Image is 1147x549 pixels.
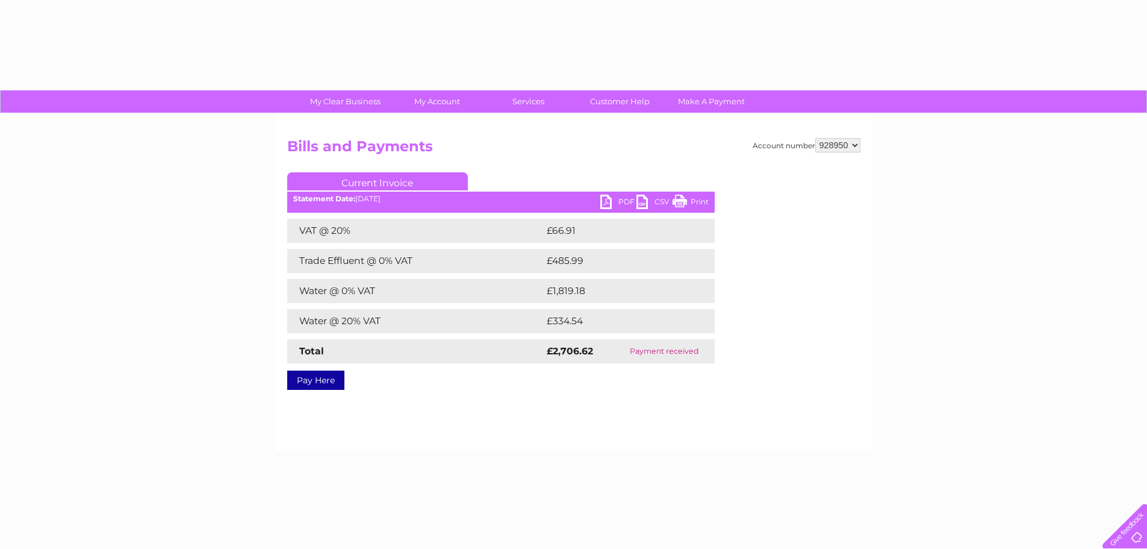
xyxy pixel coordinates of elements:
a: My Account [387,90,486,113]
td: VAT @ 20% [287,219,544,243]
b: Statement Date: [293,194,355,203]
a: My Clear Business [296,90,395,113]
a: Pay Here [287,371,344,390]
td: £485.99 [544,249,694,273]
td: Payment received [614,339,715,363]
h2: Bills and Payments [287,138,860,161]
strong: Total [299,345,324,357]
a: Current Invoice [287,172,468,190]
td: Water @ 0% VAT [287,279,544,303]
strong: £2,706.62 [547,345,593,357]
a: Print [673,195,709,212]
td: £334.54 [544,309,694,333]
a: Make A Payment [662,90,761,113]
div: [DATE] [287,195,715,203]
div: Account number [753,138,860,152]
a: PDF [600,195,636,212]
td: Trade Effluent @ 0% VAT [287,249,544,273]
td: £66.91 [544,219,689,243]
td: Water @ 20% VAT [287,309,544,333]
a: Customer Help [570,90,670,113]
a: CSV [636,195,673,212]
a: Services [479,90,578,113]
td: £1,819.18 [544,279,694,303]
